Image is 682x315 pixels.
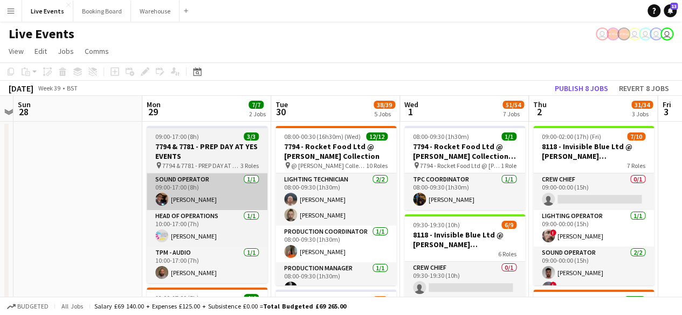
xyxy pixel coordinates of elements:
[5,300,50,312] button: Budgeted
[85,46,109,56] span: Comms
[73,1,131,22] button: Booking Board
[628,27,641,40] app-user-avatar: Nadia Addada
[596,27,609,40] app-user-avatar: Ollie Rolfe
[650,27,663,40] app-user-avatar: Nadia Addada
[53,44,78,58] a: Jobs
[59,302,85,310] span: All jobs
[67,84,78,92] div: BST
[131,1,180,22] button: Warehouse
[615,81,673,95] button: Revert 8 jobs
[9,26,74,42] h1: Live Events
[607,27,619,40] app-user-avatar: Alex Gill
[17,303,49,310] span: Budgeted
[670,3,678,10] span: 13
[9,83,33,94] div: [DATE]
[550,81,612,95] button: Publish 8 jobs
[22,1,73,22] button: Live Events
[9,46,24,56] span: View
[94,302,346,310] div: Salary £69 140.00 + Expenses £125.00 + Subsistence £0.00 =
[660,27,673,40] app-user-avatar: Technical Department
[30,44,51,58] a: Edit
[639,27,652,40] app-user-avatar: Eden Hopkins
[80,44,113,58] a: Comms
[617,27,630,40] app-user-avatar: Alex Gill
[36,84,63,92] span: Week 39
[4,44,28,58] a: View
[263,302,346,310] span: Total Budgeted £69 265.00
[664,4,677,17] a: 13
[35,46,47,56] span: Edit
[58,46,74,56] span: Jobs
